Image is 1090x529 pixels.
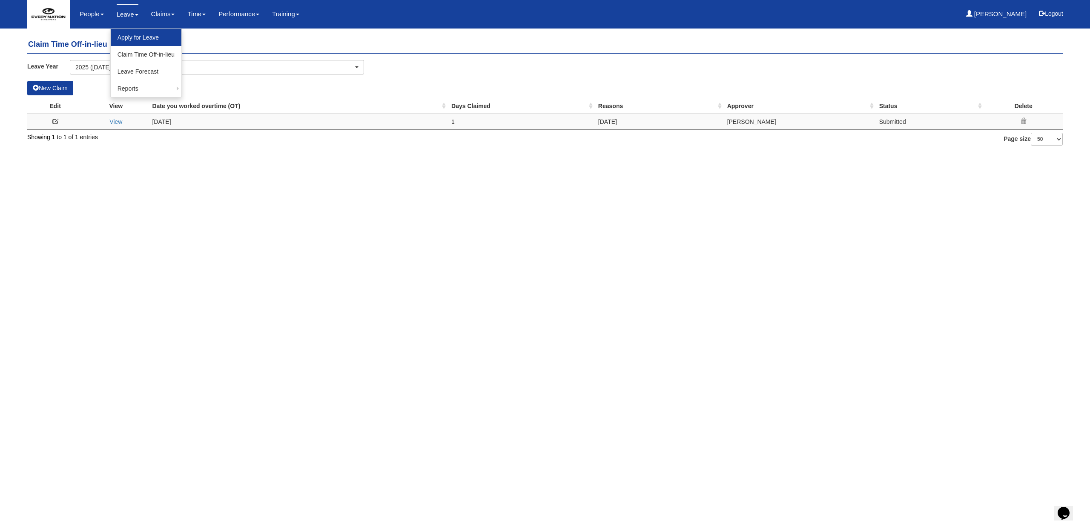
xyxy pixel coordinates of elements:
[724,114,876,129] td: [PERSON_NAME]
[876,114,984,129] td: Submitted
[111,46,181,63] a: Claim Time Off-in-lieu
[27,81,73,95] button: New Claim
[984,98,1063,114] th: Delete
[448,98,595,114] th: Days Claimed : activate to sort column ascending
[876,98,984,114] th: Status : activate to sort column ascending
[187,4,206,24] a: Time
[70,60,364,74] button: 2025 ([DATE] - [DATE])
[27,98,83,114] th: Edit
[1054,495,1081,520] iframe: chat widget
[111,80,181,97] a: Reports
[1004,133,1063,146] label: Page size
[80,4,104,24] a: People
[111,29,181,46] a: Apply for Leave
[149,98,448,114] th: Date you worked overtime (OT) : activate to sort column ascending
[111,63,181,80] a: Leave Forecast
[149,114,448,129] td: [DATE]
[272,4,299,24] a: Training
[151,4,175,24] a: Claims
[595,98,724,114] th: Reasons : activate to sort column ascending
[1033,3,1069,24] button: Logout
[218,4,259,24] a: Performance
[448,114,595,129] td: 1
[1031,133,1063,146] select: Page size
[595,114,724,129] td: [DATE]
[109,118,122,125] a: View
[83,98,149,114] th: View
[966,4,1027,24] a: [PERSON_NAME]
[75,63,353,71] div: 2025 ([DATE] - [DATE])
[117,4,138,24] a: Leave
[27,60,70,72] label: Leave Year
[27,36,1063,54] h4: Claim Time Off-in-lieu
[724,98,876,114] th: Approver : activate to sort column ascending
